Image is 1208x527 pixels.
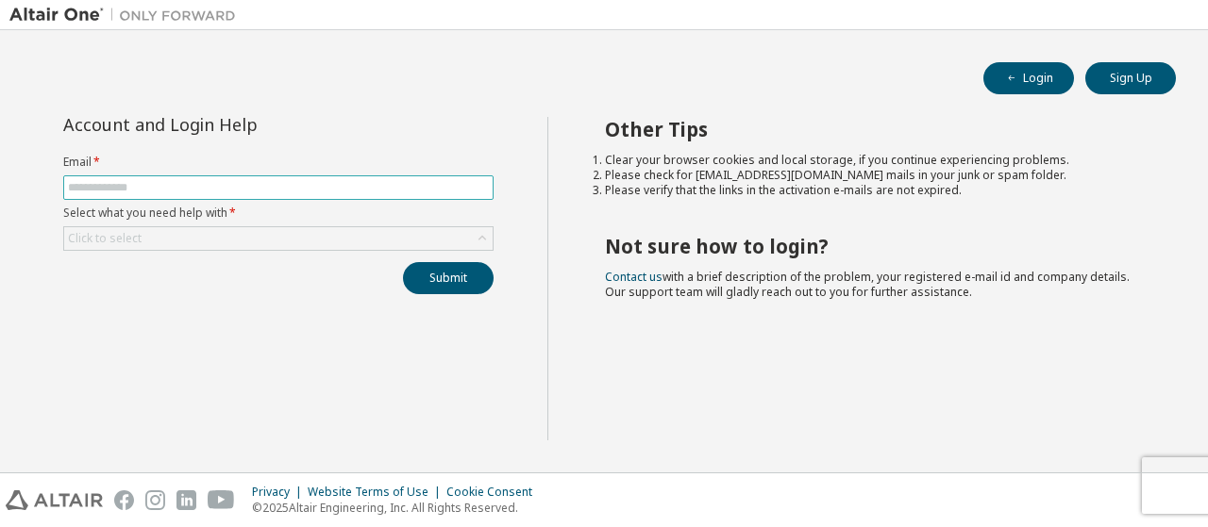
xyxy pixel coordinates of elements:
[605,269,1130,300] span: with a brief description of the problem, your registered e-mail id and company details. Our suppo...
[145,490,165,510] img: instagram.svg
[605,183,1143,198] li: Please verify that the links in the activation e-mails are not expired.
[1085,62,1176,94] button: Sign Up
[403,262,494,294] button: Submit
[605,269,663,285] a: Contact us
[176,490,196,510] img: linkedin.svg
[64,227,493,250] div: Click to select
[308,485,446,500] div: Website Terms of Use
[208,490,235,510] img: youtube.svg
[252,500,544,516] p: © 2025 Altair Engineering, Inc. All Rights Reserved.
[63,155,494,170] label: Email
[252,485,308,500] div: Privacy
[63,117,408,132] div: Account and Login Help
[605,234,1143,258] h2: Not sure how to login?
[68,231,142,246] div: Click to select
[63,206,494,221] label: Select what you need help with
[605,117,1143,141] h2: Other Tips
[605,168,1143,183] li: Please check for [EMAIL_ADDRESS][DOMAIN_NAME] mails in your junk or spam folder.
[983,62,1074,94] button: Login
[605,153,1143,168] li: Clear your browser cookies and local storage, if you continue experiencing problems.
[446,485,544,500] div: Cookie Consent
[114,490,134,510] img: facebook.svg
[6,490,103,510] img: altair_logo.svg
[9,6,245,25] img: Altair One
